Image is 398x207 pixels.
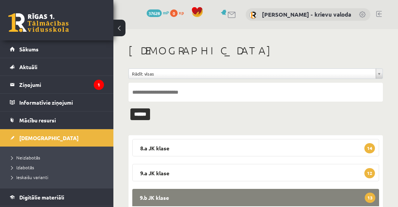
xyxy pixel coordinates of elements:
[10,40,104,58] a: Sākums
[129,44,383,57] h1: [DEMOGRAPHIC_DATA]
[19,76,104,93] legend: Ziņojumi
[132,189,379,206] legend: 9.b JK klase
[262,11,351,18] a: [PERSON_NAME] - krievu valoda
[364,168,375,178] span: 12
[11,174,106,181] a: Ieskaišu varianti
[10,58,104,76] a: Aktuāli
[170,9,178,17] span: 0
[147,9,169,15] a: 37628 mP
[11,164,106,171] a: Izlabotās
[11,174,48,180] span: Ieskaišu varianti
[364,143,375,153] span: 14
[19,46,39,53] span: Sākums
[11,164,34,170] span: Izlabotās
[19,117,56,124] span: Mācību resursi
[10,111,104,129] a: Mācību resursi
[132,139,379,156] legend: 8.a JK klase
[19,194,64,201] span: Digitālie materiāli
[11,154,40,161] span: Neizlabotās
[10,76,104,93] a: Ziņojumi1
[132,164,379,181] legend: 9.a JK klase
[10,188,104,206] a: Digitālie materiāli
[132,69,373,79] span: Rādīt visas
[19,63,37,70] span: Aktuāli
[365,193,375,203] span: 13
[19,94,104,111] legend: Informatīvie ziņojumi
[10,129,104,147] a: [DEMOGRAPHIC_DATA]
[94,80,104,90] i: 1
[163,9,169,15] span: mP
[147,9,162,17] span: 37628
[179,9,184,15] span: xp
[170,9,187,15] a: 0 xp
[11,154,106,161] a: Neizlabotās
[129,69,383,79] a: Rādīt visas
[10,94,104,111] a: Informatīvie ziņojumi
[8,13,69,32] a: Rīgas 1. Tālmācības vidusskola
[19,134,79,141] span: [DEMOGRAPHIC_DATA]
[249,11,257,19] img: Ludmila Ziediņa - krievu valoda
